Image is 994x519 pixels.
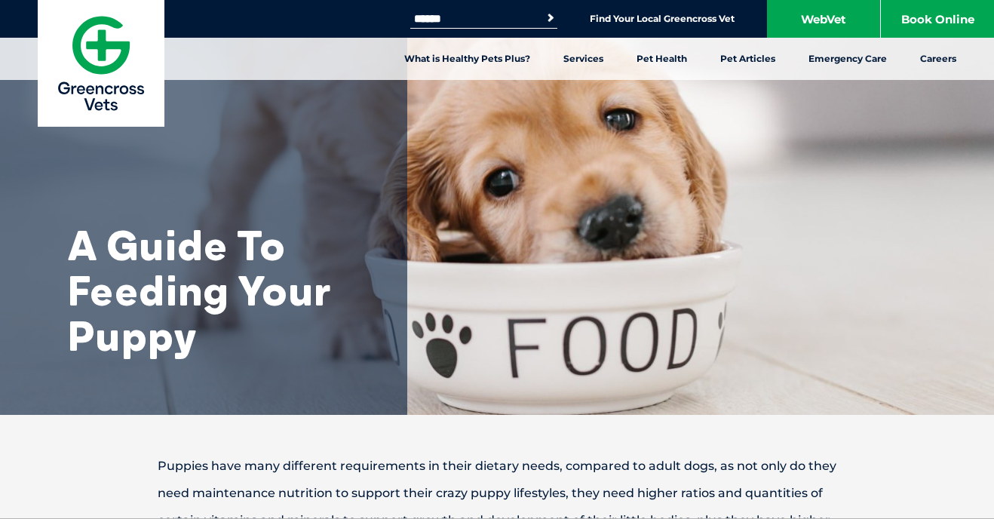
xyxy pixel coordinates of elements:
a: Pet Articles [704,38,792,80]
a: Careers [903,38,973,80]
h1: A Guide To Feeding Your Puppy [68,223,370,358]
a: Services [547,38,620,80]
button: Search [543,11,558,26]
a: Emergency Care [792,38,903,80]
a: Find Your Local Greencross Vet [590,13,735,25]
a: What is Healthy Pets Plus? [388,38,547,80]
a: Pet Health [620,38,704,80]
